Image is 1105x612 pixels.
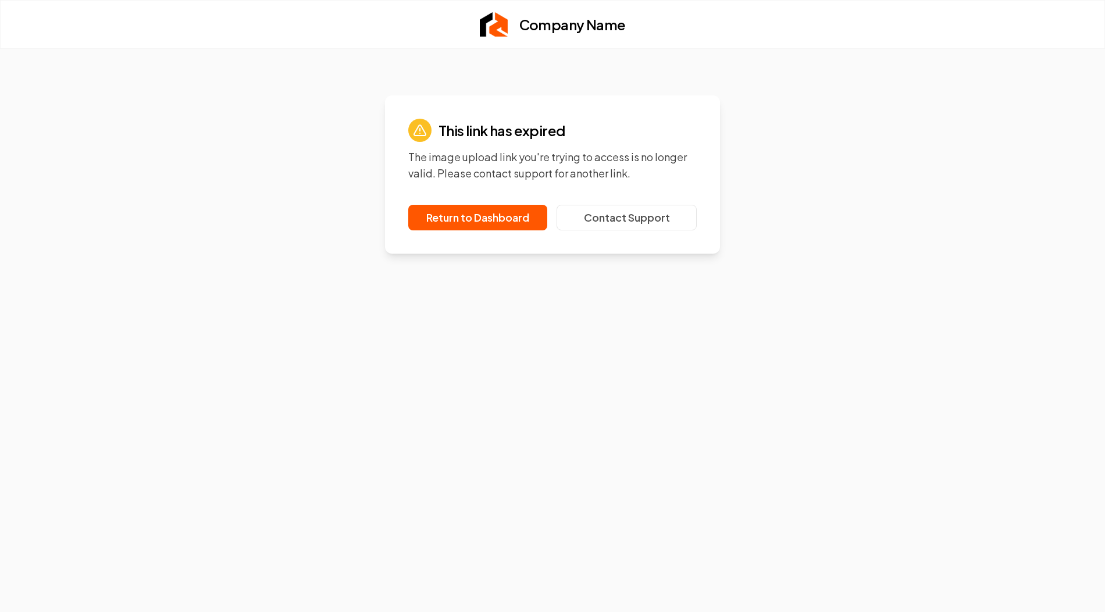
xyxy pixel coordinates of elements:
[480,12,508,37] img: Rebolt Logo
[408,205,547,230] a: Return to Dashboard
[439,121,565,140] h1: This link has expired
[557,205,697,230] a: Contact Support
[408,149,697,182] p: The image upload link you're trying to access is no longer valid. Please contact support for anot...
[519,15,626,34] h2: Company Name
